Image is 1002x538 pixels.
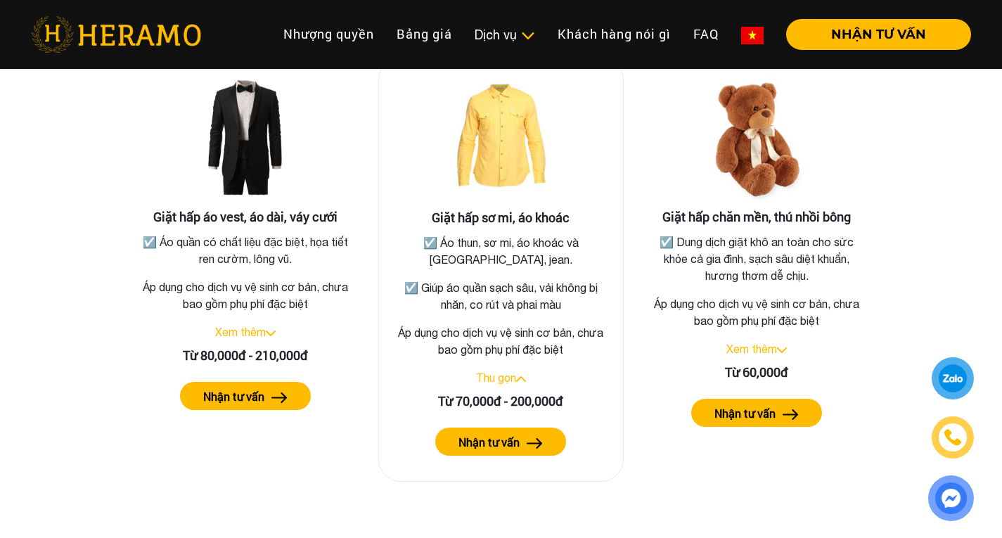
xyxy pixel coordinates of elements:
[648,233,866,284] p: ☑️ Dung dịch giặt khô an toàn cho sức khỏe cả gia đình, sạch sâu diệt khuẩn, hương thơm dễ chịu.
[134,210,357,225] h3: Giặt hấp áo vest, áo dài, váy cưới
[546,19,682,49] a: Khách hàng nói gì
[180,382,311,410] button: Nhận tư vấn
[645,295,868,329] p: Áp dụng cho dịch vụ vệ sinh cơ bản, chưa bao gồm phụ phí đặc biệt
[741,27,764,44] img: vn-flag.png
[215,326,266,338] a: Xem thêm
[934,418,972,456] a: phone-icon
[272,19,385,49] a: Nhượng quyền
[266,331,276,336] img: arrow_down.svg
[31,16,201,53] img: heramo-logo.png
[516,376,526,382] img: arrow_up.svg
[686,69,827,210] img: Giặt hấp chăn mền, thú nhồi bông
[476,371,516,384] a: Thu gọn
[475,25,535,44] div: Dịch vụ
[203,388,264,405] label: Nhận tư vấn
[682,19,730,49] a: FAQ
[134,382,357,410] a: Nhận tư vấn arrow
[783,409,799,420] img: arrow
[390,428,612,456] a: Nhận tư vấn arrow
[390,324,612,358] p: Áp dụng cho dịch vụ vệ sinh cơ bản, chưa bao gồm phụ phí đặc biệt
[271,392,288,403] img: arrow
[786,19,971,50] button: NHẬN TƯ VẤN
[435,428,566,456] button: Nhận tư vấn
[775,28,971,41] a: NHẬN TƯ VẤN
[645,210,868,225] h3: Giặt hấp chăn mền, thú nhồi bông
[393,279,610,313] p: ☑️ Giúp áo quần sạch sâu, vải không bị nhăn, co rút và phai màu
[390,392,612,411] div: Từ 70,000đ - 200,000đ
[134,278,357,312] p: Áp dụng cho dịch vụ vệ sinh cơ bản, chưa bao gồm phụ phí đặc biệt
[945,430,961,445] img: phone-icon
[777,347,787,353] img: arrow_down.svg
[527,438,543,449] img: arrow
[430,70,571,210] img: Giặt hấp sơ mi, áo khoác
[385,19,463,49] a: Bảng giá
[175,69,316,210] img: Giặt hấp áo vest, áo dài, váy cưới
[645,399,868,427] a: Nhận tư vấn arrow
[134,346,357,365] div: Từ 80,000đ - 210,000đ
[726,342,777,355] a: Xem thêm
[520,29,535,43] img: subToggleIcon
[458,434,520,451] label: Nhận tư vấn
[136,233,354,267] p: ☑️ Áo quần có chất liệu đặc biệt, họa tiết ren cườm, lông vũ.
[691,399,822,427] button: Nhận tư vấn
[390,210,612,226] h3: Giặt hấp sơ mi, áo khoác
[645,363,868,382] div: Từ 60,000đ
[393,234,610,268] p: ☑️ Áo thun, sơ mi, áo khoác và [GEOGRAPHIC_DATA], jean.
[714,405,776,422] label: Nhận tư vấn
